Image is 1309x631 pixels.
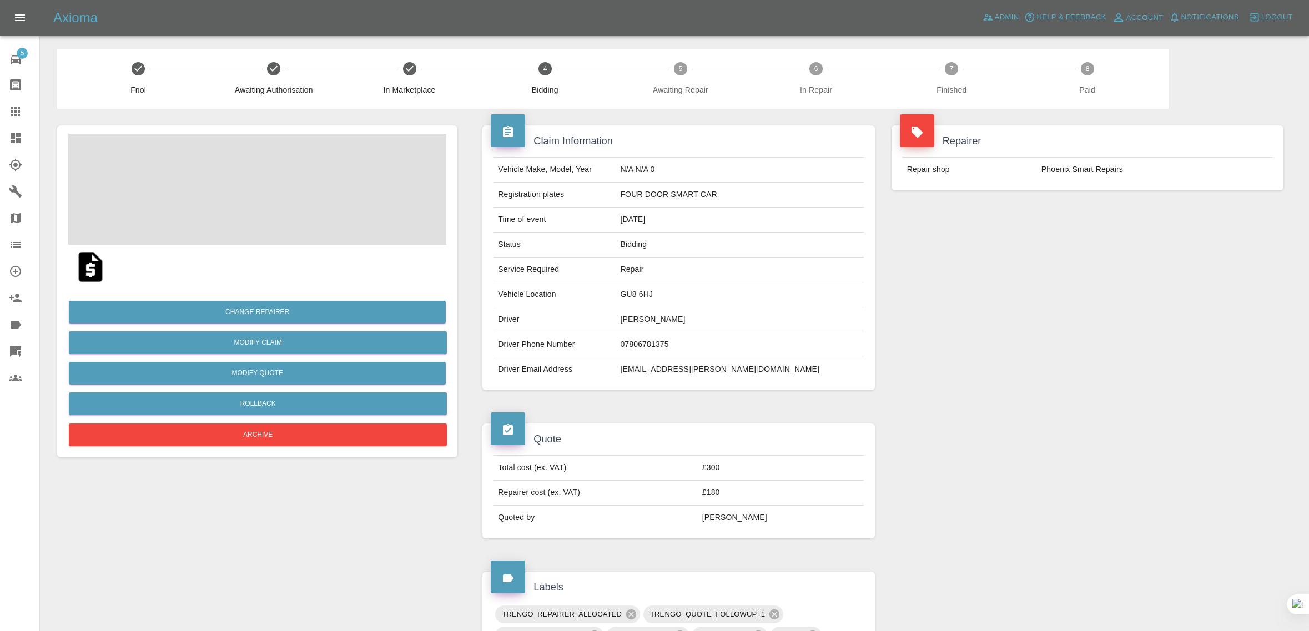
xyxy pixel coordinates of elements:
[69,423,447,446] button: Archive
[1037,158,1272,182] td: Phoenix Smart Repairs
[491,432,866,447] h4: Quote
[73,249,108,285] img: qt_1S7vqQA4aDea5wMjnbOcBvmz
[7,4,33,31] button: Open drawer
[543,65,547,73] text: 4
[617,84,744,95] span: Awaiting Repair
[980,9,1022,26] a: Admin
[900,134,1275,149] h4: Repairer
[494,307,616,332] td: Driver
[616,183,863,208] td: FOUR DOOR SMART CAR
[491,134,866,149] h4: Claim Information
[69,362,446,385] button: Modify Quote
[995,11,1019,24] span: Admin
[616,258,863,282] td: Repair
[643,605,783,623] div: TRENGO_QUOTE_FOLLOWUP_1
[346,84,472,95] span: In Marketplace
[494,158,616,183] td: Vehicle Make, Model, Year
[1166,9,1242,26] button: Notifications
[616,233,863,258] td: Bidding
[53,9,98,27] h5: Axioma
[616,208,863,233] td: [DATE]
[698,456,864,481] td: £300
[494,233,616,258] td: Status
[1024,84,1150,95] span: Paid
[494,456,697,481] td: Total cost (ex. VAT)
[491,580,866,595] h4: Labels
[903,158,1037,182] td: Repair shop
[69,392,447,415] button: Rollback
[482,84,608,95] span: Bidding
[495,608,628,620] span: TRENGO_REPAIRER_ALLOCATED
[950,65,954,73] text: 7
[1246,9,1296,26] button: Logout
[494,357,616,382] td: Driver Email Address
[17,48,28,59] span: 5
[679,65,683,73] text: 5
[616,282,863,307] td: GU8 6HJ
[495,605,640,623] div: TRENGO_REPAIRER_ALLOCATED
[698,506,864,530] td: [PERSON_NAME]
[69,301,446,324] button: Change Repairer
[75,84,202,95] span: Fnol
[1036,11,1106,24] span: Help & Feedback
[494,183,616,208] td: Registration plates
[1126,12,1164,24] span: Account
[1021,9,1109,26] button: Help & Feedback
[494,258,616,282] td: Service Required
[494,506,697,530] td: Quoted by
[210,84,337,95] span: Awaiting Authorisation
[616,357,863,382] td: [EMAIL_ADDRESS][PERSON_NAME][DOMAIN_NAME]
[616,307,863,332] td: [PERSON_NAME]
[814,65,818,73] text: 6
[1261,11,1293,24] span: Logout
[494,282,616,307] td: Vehicle Location
[888,84,1015,95] span: Finished
[643,608,772,620] span: TRENGO_QUOTE_FOLLOWUP_1
[753,84,879,95] span: In Repair
[494,332,616,357] td: Driver Phone Number
[616,332,863,357] td: 07806781375
[616,158,863,183] td: N/A N/A 0
[494,208,616,233] td: Time of event
[698,481,864,506] td: £180
[1181,11,1239,24] span: Notifications
[494,481,697,506] td: Repairer cost (ex. VAT)
[69,331,447,354] a: Modify Claim
[1085,65,1089,73] text: 8
[1109,9,1166,27] a: Account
